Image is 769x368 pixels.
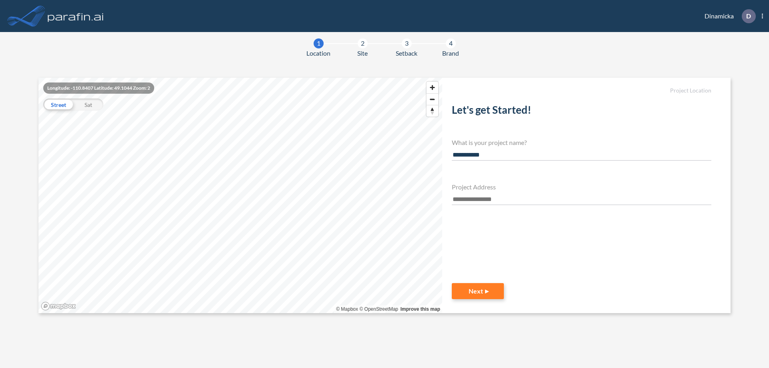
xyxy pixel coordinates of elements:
div: 2 [358,38,368,48]
div: 3 [402,38,412,48]
div: Longitude: -110.8407 Latitude: 49.1044 Zoom: 2 [43,82,154,94]
img: logo [46,8,105,24]
span: Setback [396,48,417,58]
div: 1 [314,38,324,48]
p: D [746,12,751,20]
a: Mapbox homepage [41,302,76,311]
h4: Project Address [452,183,711,191]
a: Improve this map [401,306,440,312]
span: Brand [442,48,459,58]
button: Zoom out [427,93,438,105]
div: 4 [446,38,456,48]
span: Zoom out [427,94,438,105]
div: Street [43,99,73,111]
span: Site [357,48,368,58]
div: Dinamicka [693,9,763,23]
h2: Let's get Started! [452,104,711,119]
div: Sat [73,99,103,111]
canvas: Map [38,78,442,313]
button: Zoom in [427,82,438,93]
span: Location [306,48,330,58]
h4: What is your project name? [452,139,711,146]
button: Next [452,283,504,299]
a: Mapbox [336,306,358,312]
h5: Project Location [452,87,711,94]
button: Reset bearing to north [427,105,438,117]
a: OpenStreetMap [359,306,398,312]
